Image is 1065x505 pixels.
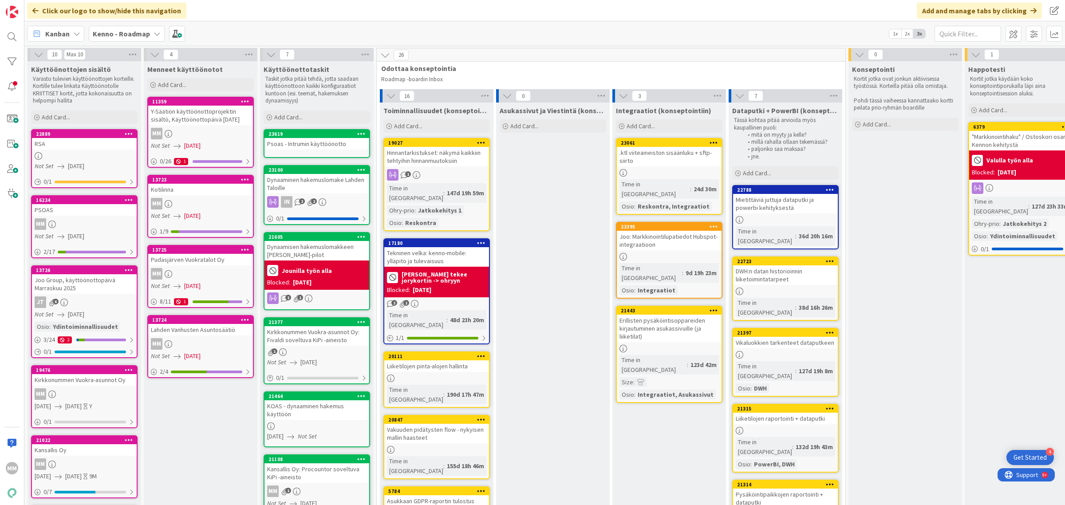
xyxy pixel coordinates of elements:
div: 20111 [388,353,489,359]
div: 0/1 [264,372,369,383]
span: Add Card... [274,113,303,121]
span: Add Card... [42,113,70,121]
div: PSOAS [32,204,137,216]
div: 0/261 [148,156,253,167]
div: 16234PSOAS [32,196,137,216]
div: Osio [619,390,634,399]
span: 16 [399,91,414,101]
div: 21377 [268,319,369,325]
span: : [999,219,1001,229]
i: Not Set [267,358,286,366]
div: Time in [GEOGRAPHIC_DATA] [736,226,795,246]
div: 147d 19h 59m [445,188,486,198]
span: 1 [285,295,291,300]
div: 38d 16h 26m [797,303,835,312]
div: 23100 [264,166,369,174]
span: [DATE] [184,281,201,291]
div: Mietittäviä juttuja dataputki ja powerbi kehityksestä [733,194,838,213]
div: 0/1 [32,416,137,427]
img: Visit kanbanzone.com [6,6,18,18]
span: : [49,322,51,331]
div: .ktl viiteaineiston sisäänluku + sftp-siirto [617,147,722,166]
div: 23395 [621,224,722,230]
div: [DATE] [413,285,431,295]
span: 7 [280,49,295,60]
div: Ohry-prio [972,219,999,229]
b: Kenno - Roadmap [93,29,150,38]
div: MM [32,218,137,230]
div: 4 [1046,448,1054,456]
div: Osio [619,285,634,295]
div: Time in [GEOGRAPHIC_DATA] [736,298,795,317]
div: 13723 [152,177,253,183]
span: : [986,231,988,241]
div: 13724Lahden Vanhusten Asuntosäätiö [148,316,253,335]
span: : [402,218,403,228]
i: Not Set [35,162,54,170]
span: 2 [311,198,317,204]
span: Add Card... [627,122,655,130]
div: MM [148,128,253,139]
span: Add Card... [979,106,1007,114]
span: Support [19,1,40,12]
b: [PERSON_NAME] tekee jorykortin -> ohryyn [402,271,486,284]
i: Not Set [151,142,170,150]
div: Ydintoiminnallisuudet [51,322,120,331]
div: 2/17 [32,246,137,257]
div: JT [32,296,137,308]
div: MM [148,338,253,350]
div: 1 [174,158,188,165]
li: paljonko saa maksaa? [743,146,837,153]
div: MM [148,268,253,280]
div: Kotilinna [148,184,253,195]
img: avatar [6,487,18,499]
div: Max 10 [67,52,83,57]
div: 21443 [621,308,722,314]
div: 48d 23h 20m [448,315,486,325]
div: Liiketilojen pinta-alojen hallinta [384,360,489,372]
div: 22889RSA [32,130,137,150]
div: IN [281,196,292,208]
span: Add Card... [394,122,422,130]
div: 19476Kirkkonummen Vuokra-asunnot Oy [32,366,137,386]
div: 24d 30m [691,184,719,194]
div: 19027 [384,139,489,147]
div: Add and manage tabs by clicking [917,3,1042,19]
div: Reskontra, Integraatiot [635,201,712,211]
div: Kirkkonummen Vuokra-asunnot Oy [32,374,137,386]
div: 22889 [32,130,137,138]
span: [DATE] [300,358,317,367]
b: Valulla työn alla [986,157,1033,163]
div: 13726 [32,266,137,274]
div: 20847Vakuuden pidätysten flow - nykyisen mallin haasteet [384,416,489,443]
div: Osio [736,383,750,393]
div: 16234 [32,196,137,204]
div: 22788 [733,186,838,194]
div: 21108Kansallis Oy: Procountor soveltuva KiPi -aineisto [264,455,369,483]
span: : [682,268,683,278]
div: Time in [GEOGRAPHIC_DATA] [619,355,687,375]
div: DWH [752,383,769,393]
div: Hinnantarkistukset: näkymä kaikkiin tehtyihin hinnanmuutoksiin [384,147,489,166]
div: 23619 [268,131,369,137]
div: Time in [GEOGRAPHIC_DATA] [619,179,690,199]
span: 26 [394,50,409,60]
span: : [443,188,445,198]
span: : [795,366,797,376]
span: 3 / 24 [43,335,55,344]
span: 2 [299,198,305,204]
div: 21397 [733,329,838,337]
div: Osio [387,218,402,228]
span: Menneet käyttöönotot [147,65,223,74]
span: 1 [272,348,277,354]
div: MM [264,485,369,497]
div: 23061 [621,140,722,146]
div: MM [151,198,162,209]
p: Roadmap -boardin Inbox [381,76,837,83]
div: 19027 [388,140,489,146]
div: MM [35,218,46,230]
div: 127d 19h 8m [797,366,835,376]
li: jne. [743,153,837,160]
span: Happotesti [968,65,1005,74]
b: Jounilla työn alla [282,268,332,274]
